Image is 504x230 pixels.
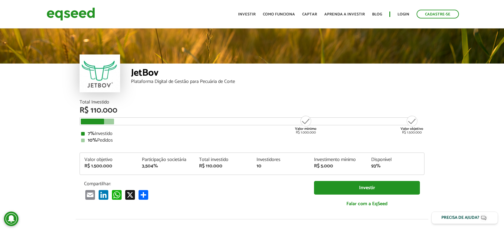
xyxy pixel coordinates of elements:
a: Captar [302,12,317,16]
div: Investimento mínimo [314,157,362,162]
div: Total Investido [80,100,424,105]
div: Investido [81,131,423,136]
div: Total investido [199,157,247,162]
img: EqSeed [47,6,95,22]
p: Compartilhar: [84,181,305,187]
div: Pedidos [81,138,423,143]
div: Plataforma Digital de Gestão para Pecuária de Corte [131,79,424,84]
strong: Valor objetivo [401,126,423,132]
a: X [124,190,136,200]
div: JetBov [131,68,424,79]
div: 93% [371,164,420,169]
div: R$ 110.000 [199,164,247,169]
a: LinkedIn [97,190,110,200]
div: R$ 1.000.000 [294,115,317,134]
div: Valor objetivo [84,157,133,162]
div: R$ 1.500.000 [401,115,423,134]
a: Cadastre-se [417,10,459,18]
div: 3,504% [142,164,190,169]
div: R$ 110.000 [80,107,424,114]
div: 10 [257,164,305,169]
a: Investir [238,12,256,16]
div: R$ 1.500.000 [84,164,133,169]
a: Falar com a EqSeed [314,198,420,210]
a: Login [398,12,409,16]
a: Como funciona [263,12,295,16]
a: Investir [314,181,420,195]
div: Investidores [257,157,305,162]
strong: 10% [88,136,97,144]
strong: 7% [88,130,95,138]
div: Disponível [371,157,420,162]
a: Aprenda a investir [324,12,365,16]
a: Email [84,190,96,200]
a: Compartilhar [137,190,149,200]
strong: Valor mínimo [295,126,316,132]
div: R$ 5.000 [314,164,362,169]
a: WhatsApp [111,190,123,200]
a: Blog [372,12,382,16]
div: Participação societária [142,157,190,162]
